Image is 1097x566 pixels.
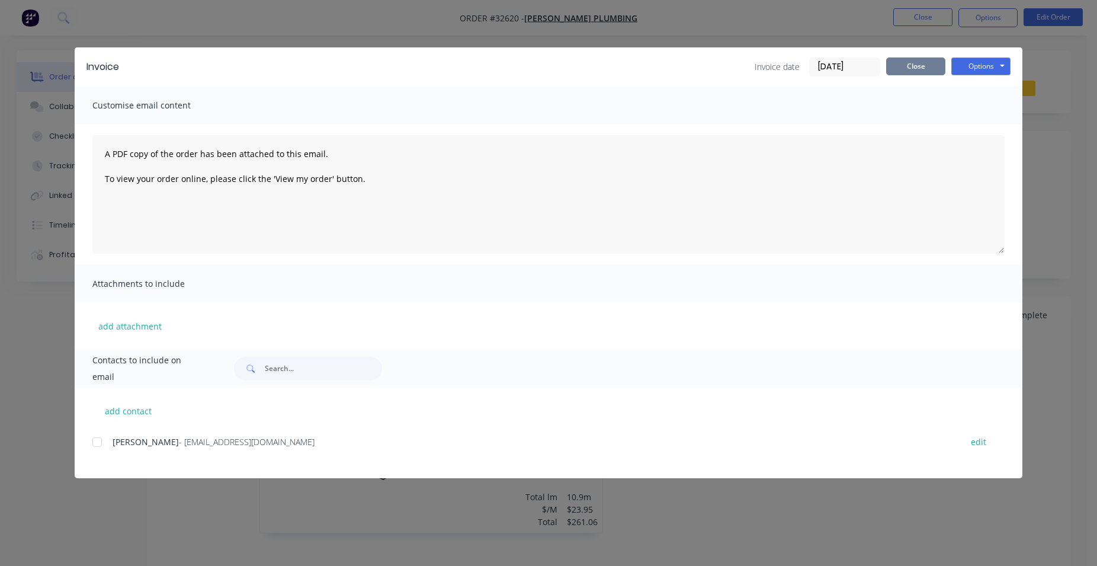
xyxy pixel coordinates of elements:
button: Close [886,57,945,75]
span: [PERSON_NAME] [113,436,179,447]
div: Invoice [86,60,119,74]
button: add contact [92,402,163,420]
button: add attachment [92,317,168,335]
button: Options [951,57,1011,75]
span: Attachments to include [92,276,223,292]
textarea: A PDF copy of the order has been attached to this email. To view your order online, please click ... [92,135,1005,254]
span: Invoice date [755,60,800,73]
span: Contacts to include on email [92,352,204,385]
button: edit [964,434,993,450]
span: - [EMAIL_ADDRESS][DOMAIN_NAME] [179,436,315,447]
input: Search... [265,357,382,380]
span: Customise email content [92,97,223,114]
